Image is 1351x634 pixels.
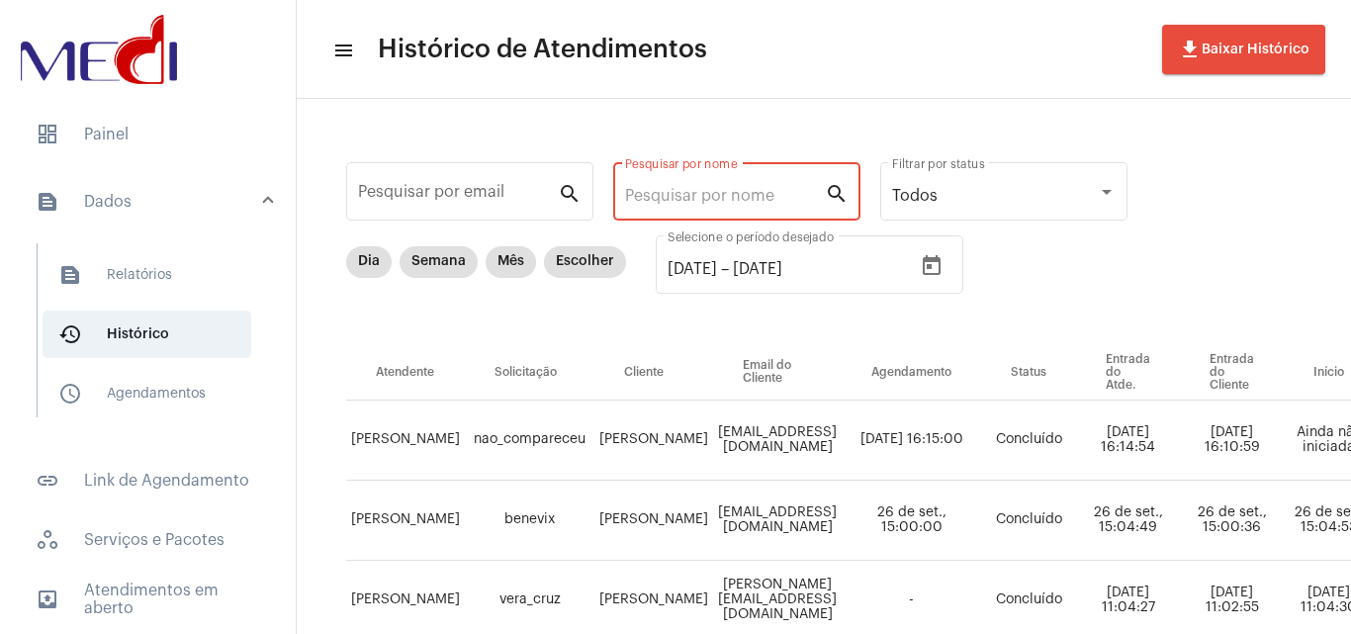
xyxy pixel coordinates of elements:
[43,251,251,299] span: Relatórios
[825,181,849,205] mat-icon: search
[842,345,981,401] th: Agendamento
[43,311,251,358] span: Histórico
[1180,401,1284,481] td: [DATE] 16:10:59
[1178,38,1202,61] mat-icon: file_download
[713,401,842,481] td: [EMAIL_ADDRESS][DOMAIN_NAME]
[36,123,59,146] span: sidenav icon
[1076,481,1180,561] td: 26 de set., 15:04:49
[1076,401,1180,481] td: [DATE] 16:14:54
[465,345,594,401] th: Solicitação
[594,345,713,401] th: Cliente
[358,187,558,205] input: Pesquisar por email
[1180,481,1284,561] td: 26 de set., 15:00:36
[36,190,264,214] mat-panel-title: Dados
[474,432,585,446] span: nao_compareceu
[36,588,59,611] mat-icon: sidenav icon
[981,401,1076,481] td: Concluído
[842,401,981,481] td: [DATE] 16:15:00
[43,370,251,417] span: Agendamentos
[912,246,951,286] button: Open calendar
[544,246,626,278] mat-chip: Escolher
[668,260,717,278] input: Data de início
[36,190,59,214] mat-icon: sidenav icon
[594,481,713,561] td: [PERSON_NAME]
[58,382,82,406] mat-icon: sidenav icon
[1162,25,1325,74] button: Baixar Histórico
[892,188,938,204] span: Todos
[378,34,707,65] span: Histórico de Atendimentos
[625,187,825,205] input: Pesquisar por nome
[20,457,276,504] span: Link de Agendamento
[499,592,561,606] span: vera_cruz
[12,233,296,445] div: sidenav iconDados
[58,322,82,346] mat-icon: sidenav icon
[504,512,555,526] span: benevix
[1076,345,1180,401] th: Entrada do Atde.
[346,246,392,278] mat-chip: Dia
[842,481,981,561] td: 26 de set., 15:00:00
[721,260,729,278] span: –
[58,263,82,287] mat-icon: sidenav icon
[36,528,59,552] span: sidenav icon
[20,576,276,623] span: Atendimentos em aberto
[713,481,842,561] td: [EMAIL_ADDRESS][DOMAIN_NAME]
[981,481,1076,561] td: Concluído
[558,181,582,205] mat-icon: search
[16,10,182,89] img: d3a1b5fa-500b-b90f-5a1c-719c20e9830b.png
[12,170,296,233] mat-expansion-panel-header: sidenav iconDados
[713,345,842,401] th: Email do Cliente
[20,111,276,158] span: Painel
[486,246,536,278] mat-chip: Mês
[1180,345,1284,401] th: Entrada do Cliente
[400,246,478,278] mat-chip: Semana
[346,401,465,481] td: [PERSON_NAME]
[36,469,59,493] mat-icon: sidenav icon
[346,345,465,401] th: Atendente
[20,516,276,564] span: Serviços e Pacotes
[981,345,1076,401] th: Status
[594,401,713,481] td: [PERSON_NAME]
[346,481,465,561] td: [PERSON_NAME]
[1178,43,1309,56] span: Baixar Histórico
[332,39,352,62] mat-icon: sidenav icon
[733,260,852,278] input: Data do fim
